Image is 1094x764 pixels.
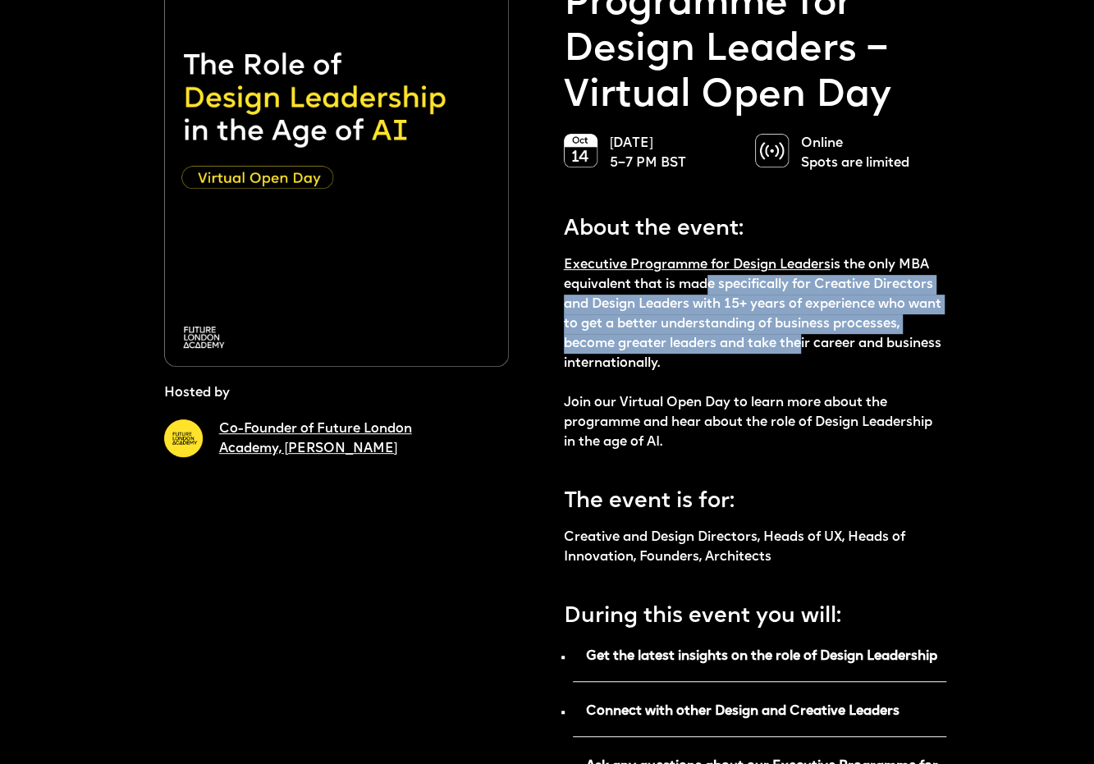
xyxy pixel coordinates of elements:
[564,477,947,519] p: The event is for:
[564,592,947,634] p: During this event you will:
[586,650,937,663] strong: Get the latest insights on the role of Design Leadership
[564,255,947,452] p: is the only MBA equivalent that is made specifically for Creative Directors and Design Leaders wi...
[564,258,831,272] a: Executive Programme for Design Leaders
[219,423,412,455] a: Co-Founder of Future London Academy, [PERSON_NAME]
[586,705,899,718] strong: Connect with other Design and Creative Leaders
[564,528,947,567] p: Creative and Design Directors, Heads of UX, Heads of Innovation, Founders, Architects
[564,204,947,246] p: About the event:
[164,419,203,458] img: A yellow circle with Future London Academy logo
[164,383,230,403] p: Hosted by
[610,134,739,173] p: [DATE] 5–7 PM BST
[801,134,930,173] p: Online Spots are limited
